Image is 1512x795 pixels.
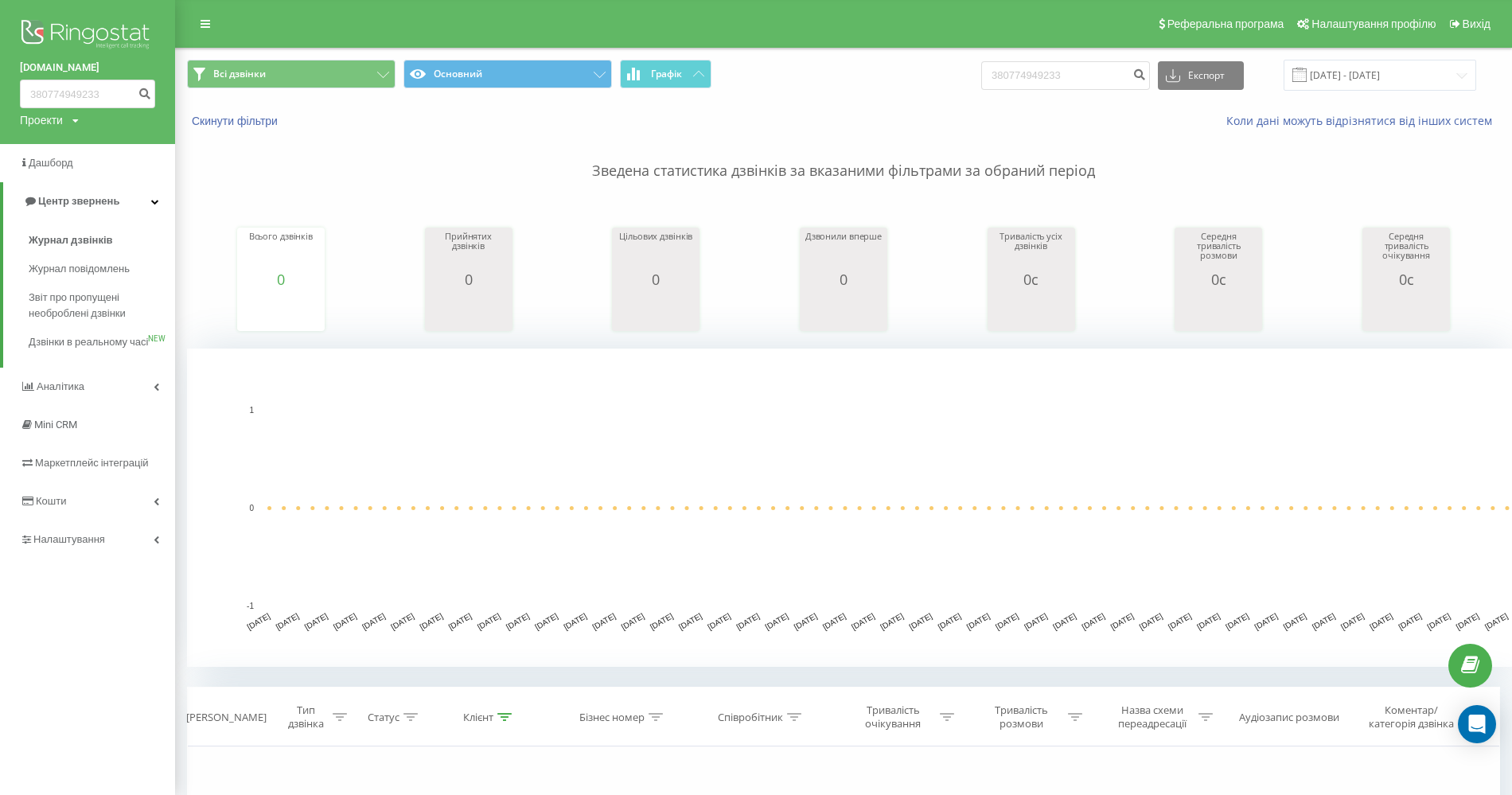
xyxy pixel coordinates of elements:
[1366,287,1446,335] svg: A chart.
[35,457,149,469] span: Маркетплейс інтеграцій
[907,611,933,631] text: [DATE]
[29,157,73,169] span: Дашборд
[992,271,1071,287] div: 0с
[1253,611,1280,631] text: [DATE]
[1366,271,1446,287] div: 0с
[706,611,732,631] text: [DATE]
[275,611,301,631] text: [DATE]
[447,611,473,631] text: [DATE]
[29,261,130,277] span: Журнал повідомлень
[651,68,682,80] span: Графік
[1158,61,1244,90] button: Експорт
[29,226,175,255] a: Журнал дзвінків
[1224,611,1250,631] text: [DATE]
[1365,703,1458,731] div: Коментар/категорія дзвінка
[187,129,1500,181] p: Зведена статистика дзвінків за вказаними фільтрами за обраний період
[1311,18,1436,30] span: Налаштування профілю
[429,287,509,335] svg: A chart.
[1167,611,1193,631] text: [DATE]
[332,611,358,631] text: [DATE]
[718,711,783,724] div: Співробітник
[992,232,1071,271] div: Тривалість усіх дзвінків
[20,112,63,128] div: Проекти
[1463,18,1491,30] span: Вихід
[677,611,703,631] text: [DATE]
[36,495,66,507] span: Кошти
[186,711,267,724] div: [PERSON_NAME]
[389,611,415,631] text: [DATE]
[1051,611,1077,631] text: [DATE]
[38,195,119,207] span: Центр звернень
[29,255,175,283] a: Журнал повідомлень
[850,611,876,631] text: [DATE]
[1023,611,1049,631] text: [DATE]
[476,611,502,631] text: [DATE]
[1226,113,1500,128] a: Коли дані можуть відрізнятися вiд інших систем
[360,611,387,631] text: [DATE]
[1179,271,1258,287] div: 0с
[33,533,105,545] span: Налаштування
[992,287,1071,335] div: A chart.
[965,611,992,631] text: [DATE]
[1426,611,1452,631] text: [DATE]
[29,328,175,357] a: Дзвінки в реальному часіNEW
[1179,287,1258,335] svg: A chart.
[249,406,254,415] text: 1
[368,711,399,724] div: Статус
[213,68,266,80] span: Всі дзвінки
[1455,611,1481,631] text: [DATE]
[793,611,819,631] text: [DATE]
[981,61,1150,90] input: Пошук за номером
[979,703,1064,731] div: Тривалість розмови
[29,283,175,328] a: Звіт про пропущені необроблені дзвінки
[533,611,559,631] text: [DATE]
[1239,711,1339,724] div: Аудіозапис розмови
[1081,611,1107,631] text: [DATE]
[821,611,848,631] text: [DATE]
[1366,232,1446,271] div: Середня тривалість очікування
[187,60,396,88] button: Всі дзвінки
[246,611,272,631] text: [DATE]
[616,287,696,335] svg: A chart.
[29,334,148,350] span: Дзвінки в реальному часі
[1368,611,1394,631] text: [DATE]
[851,703,936,731] div: Тривалість очікування
[29,290,167,322] span: Звіт про пропущені необроблені дзвінки
[1109,703,1194,731] div: Назва схеми переадресації
[429,232,509,271] div: Прийнятих дзвінків
[20,60,155,76] a: [DOMAIN_NAME]
[591,611,618,631] text: [DATE]
[562,611,588,631] text: [DATE]
[616,271,696,287] div: 0
[1397,611,1423,631] text: [DATE]
[1339,611,1366,631] text: [DATE]
[249,504,254,512] text: 0
[403,60,612,88] button: Основний
[879,611,905,631] text: [DATE]
[1138,611,1164,631] text: [DATE]
[241,232,321,271] div: Всього дзвінків
[463,711,493,724] div: Клієнт
[241,271,321,287] div: 0
[283,703,329,731] div: Тип дзвінка
[994,611,1020,631] text: [DATE]
[649,611,675,631] text: [DATE]
[187,114,286,128] button: Скинути фільтри
[1458,705,1496,743] div: Open Intercom Messenger
[620,611,646,631] text: [DATE]
[37,380,84,392] span: Аналiтика
[303,611,329,631] text: [DATE]
[804,287,883,335] svg: A chart.
[1109,611,1136,631] text: [DATE]
[1167,18,1284,30] span: Реферальна програма
[20,16,155,56] img: Ringostat logo
[20,80,155,108] input: Пошук за номером
[3,182,175,220] a: Центр звернень
[1483,611,1510,631] text: [DATE]
[241,287,321,335] div: A chart.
